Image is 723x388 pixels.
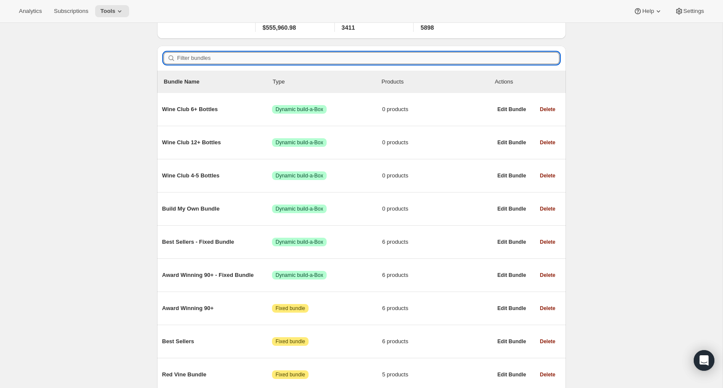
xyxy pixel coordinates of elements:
button: Edit Bundle [492,269,531,281]
span: Dynamic build-a-Box [275,106,323,113]
span: Delete [540,139,555,146]
button: Delete [535,103,560,115]
span: 6 products [382,271,492,279]
span: Analytics [19,8,42,15]
span: Wine Club 12+ Bottles [162,138,272,147]
button: Delete [535,137,560,149]
button: Edit Bundle [492,335,531,348]
button: Tools [95,5,129,17]
span: Settings [683,8,704,15]
span: Award Winning 90+ [162,304,272,313]
button: Edit Bundle [492,103,531,115]
span: Wine Club 4-5 Bottles [162,171,272,180]
button: Delete [535,203,560,215]
span: Edit Bundle [497,172,526,179]
button: Delete [535,236,560,248]
span: Dynamic build-a-Box [275,205,323,212]
button: Delete [535,335,560,348]
div: Products [382,78,491,86]
p: Bundle Name [164,78,273,86]
button: Delete [535,369,560,381]
span: Edit Bundle [497,239,526,245]
span: Red Vine Bundle [162,370,272,379]
button: Analytics [14,5,47,17]
span: 6 products [382,337,492,346]
span: Delete [540,106,555,113]
button: Edit Bundle [492,236,531,248]
button: Edit Bundle [492,302,531,314]
button: Help [628,5,667,17]
span: Edit Bundle [497,338,526,345]
button: Delete [535,170,560,182]
button: Edit Bundle [492,170,531,182]
span: $555,960.98 [263,23,296,32]
span: Edit Bundle [497,205,526,212]
span: Dynamic build-a-Box [275,139,323,146]
span: Edit Bundle [497,272,526,279]
span: Help [642,8,654,15]
button: Edit Bundle [492,137,531,149]
span: Dynamic build-a-Box [275,239,323,245]
input: Filter bundles [177,52,559,64]
span: Award Winning 90+ - Fixed Bundle [162,271,272,279]
span: Delete [540,205,555,212]
span: 0 products [382,105,492,114]
span: Delete [540,371,555,378]
div: Actions [495,78,559,86]
span: Best Sellers [162,337,272,346]
span: Edit Bundle [497,106,526,113]
span: Delete [540,338,555,345]
span: Fixed bundle [275,338,305,345]
div: Open Intercom Messenger [694,350,714,371]
span: 5898 [420,23,434,32]
span: Dynamic build-a-Box [275,172,323,179]
span: Dynamic build-a-Box [275,272,323,279]
button: Edit Bundle [492,203,531,215]
span: Edit Bundle [497,371,526,378]
span: Tools [100,8,115,15]
span: Build My Own Bundle [162,205,272,213]
button: Delete [535,269,560,281]
span: 0 products [382,205,492,213]
span: Best Sellers - Fixed Bundle [162,238,272,246]
span: Delete [540,305,555,312]
span: Delete [540,239,555,245]
span: Fixed bundle [275,305,305,312]
span: Edit Bundle [497,305,526,312]
button: Settings [670,5,709,17]
button: Subscriptions [49,5,93,17]
span: 0 products [382,138,492,147]
span: 6 products [382,304,492,313]
span: Subscriptions [54,8,88,15]
span: Wine Club 6+ Bottles [162,105,272,114]
button: Edit Bundle [492,369,531,381]
span: Edit Bundle [497,139,526,146]
span: 0 products [382,171,492,180]
span: Delete [540,172,555,179]
button: Delete [535,302,560,314]
span: 3411 [342,23,355,32]
span: 5 products [382,370,492,379]
div: Type [273,78,382,86]
span: 6 products [382,238,492,246]
span: Delete [540,272,555,279]
span: Fixed bundle [275,371,305,378]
